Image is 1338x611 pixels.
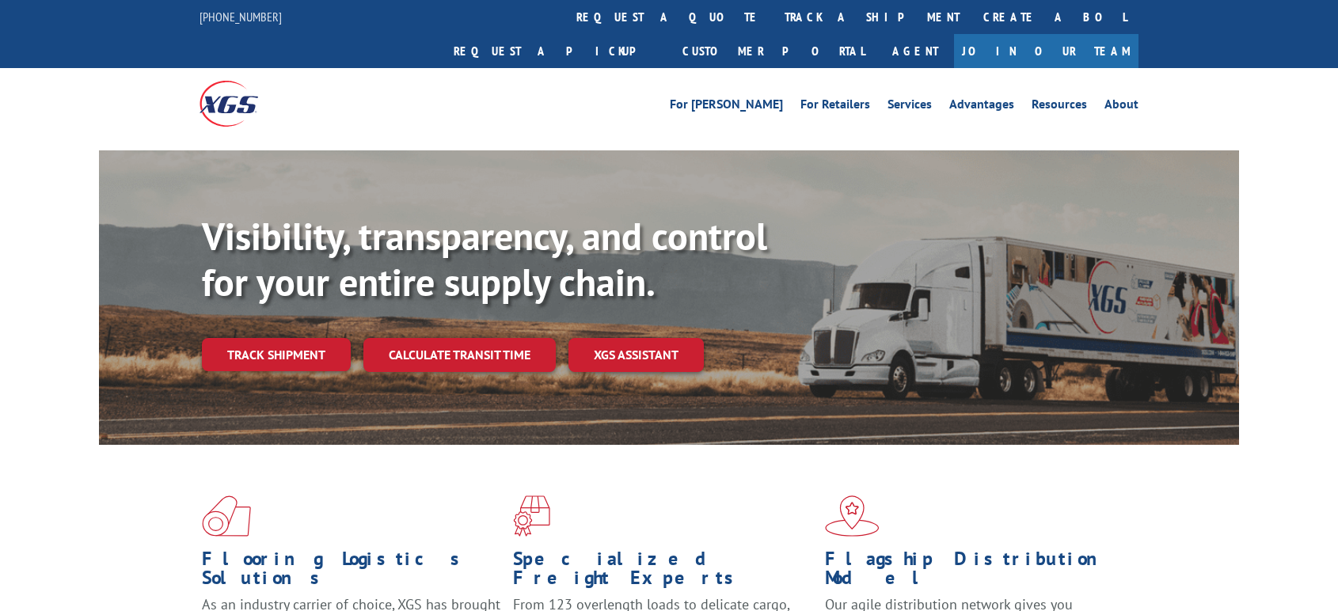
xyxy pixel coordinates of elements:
[1032,98,1087,116] a: Resources
[202,549,501,595] h1: Flooring Logistics Solutions
[513,549,812,595] h1: Specialized Freight Experts
[888,98,932,116] a: Services
[825,549,1124,595] h1: Flagship Distribution Model
[442,34,671,68] a: Request a pickup
[671,34,876,68] a: Customer Portal
[876,34,954,68] a: Agent
[202,338,351,371] a: Track shipment
[800,98,870,116] a: For Retailers
[825,495,880,537] img: xgs-icon-flagship-distribution-model-red
[200,9,282,25] a: [PHONE_NUMBER]
[670,98,783,116] a: For [PERSON_NAME]
[202,495,251,537] img: xgs-icon-total-supply-chain-intelligence-red
[1104,98,1138,116] a: About
[954,34,1138,68] a: Join Our Team
[568,338,704,372] a: XGS ASSISTANT
[949,98,1014,116] a: Advantages
[363,338,556,372] a: Calculate transit time
[513,495,550,537] img: xgs-icon-focused-on-flooring-red
[202,211,767,306] b: Visibility, transparency, and control for your entire supply chain.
